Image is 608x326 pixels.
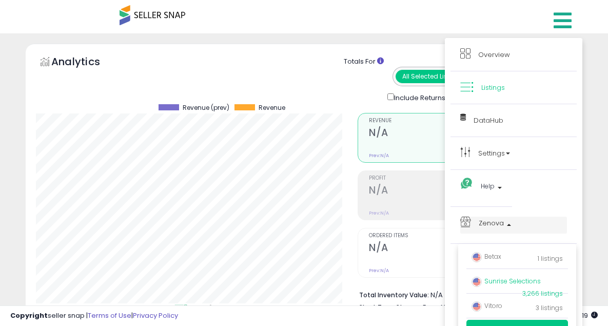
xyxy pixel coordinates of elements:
h5: Analytics [51,54,120,71]
span: Profit [369,176,459,181]
small: Prev: N/A [369,267,389,274]
a: Terms of Use [88,311,131,320]
span: Revenue [369,118,459,124]
a: Overview [460,48,567,61]
strong: Copyright [10,311,48,320]
a: DataHub [460,114,567,127]
img: usa.png [472,301,482,312]
a: Privacy Policy [133,311,178,320]
li: N/A [359,288,564,300]
span: Ordered Items [369,233,459,239]
span: 1 listings [538,254,563,263]
h2: N/A [369,242,459,256]
span: Help [481,180,495,193]
span: 3,266 listings [522,289,563,298]
a: Listings [460,81,567,94]
b: Short Term Storage Fees: [359,303,439,312]
a: Zenova [460,217,567,234]
span: 3 listings [536,303,563,312]
div: Include Returns [380,91,464,103]
button: All Selected Listings [396,70,469,83]
h2: N/A [369,127,459,141]
span: Overview [478,50,510,60]
span: Betax [472,252,501,261]
img: usa.png [472,277,482,287]
span: Revenue (prev) [183,104,229,111]
b: Total Inventory Value: [359,291,429,299]
span: Sunrise Selections [472,277,541,285]
span: Zenova [479,217,504,229]
span: Vitoro [472,301,502,310]
span: Revenue [259,104,285,111]
img: usa.png [472,252,482,262]
h2: N/A [369,184,459,198]
small: Prev: N/A [369,152,389,159]
a: Settings [460,147,567,160]
div: Totals For [344,57,575,67]
small: Prev: N/A [369,210,389,216]
span: DataHub [474,116,503,125]
span: Listings [481,83,505,92]
i: Get Help [460,177,473,190]
a: Help [460,180,502,197]
div: seller snap | | [10,311,178,321]
span: N/A [441,302,453,312]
